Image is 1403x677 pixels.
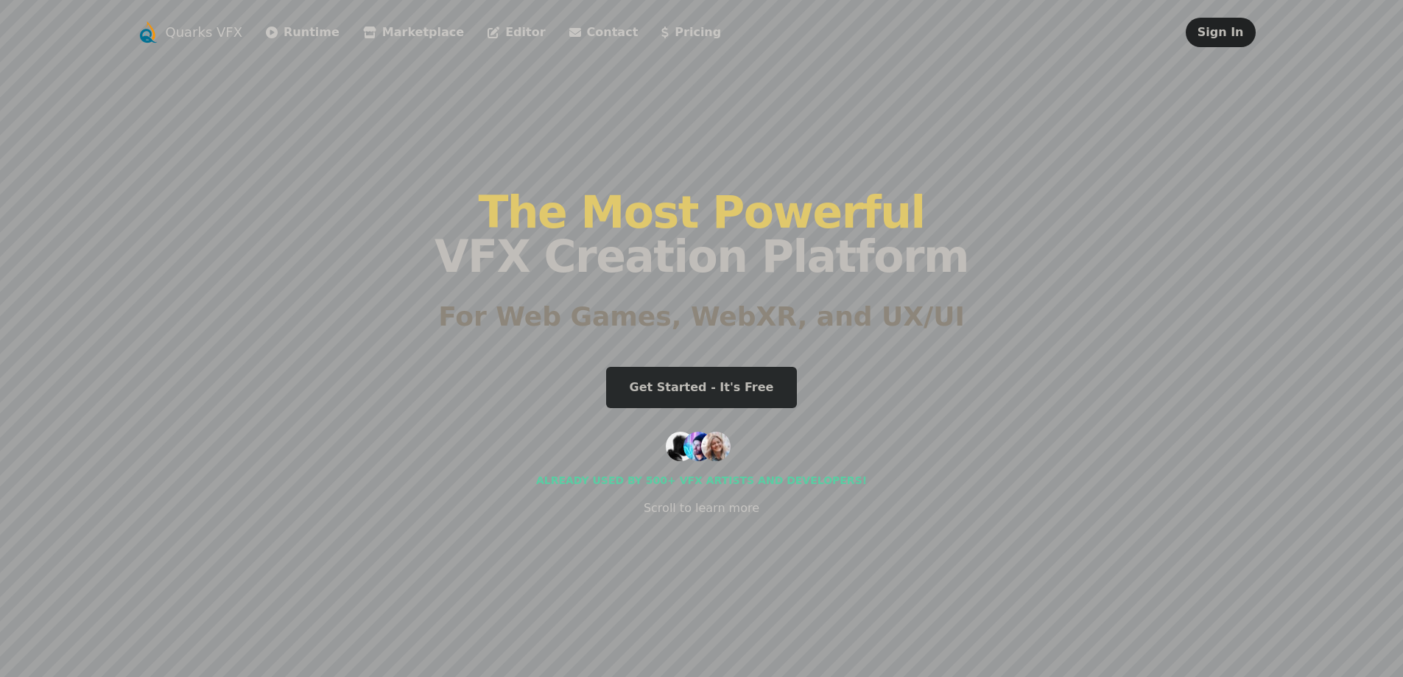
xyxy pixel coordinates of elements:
a: Marketplace [363,24,464,41]
div: Scroll to learn more [644,499,759,517]
div: Already used by 500+ vfx artists and developers! [536,473,867,488]
a: Pricing [661,24,721,41]
a: Contact [569,24,639,41]
a: Quarks VFX [166,22,243,43]
img: customer 2 [683,432,713,461]
img: customer 1 [666,432,695,461]
span: The Most Powerful [478,186,924,238]
a: Editor [488,24,545,41]
h1: VFX Creation Platform [435,190,968,278]
img: customer 3 [701,432,731,461]
a: Get Started - It's Free [606,367,798,408]
a: Sign In [1198,25,1244,39]
h2: For Web Games, WebXR, and UX/UI [438,302,965,332]
a: Runtime [266,24,340,41]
